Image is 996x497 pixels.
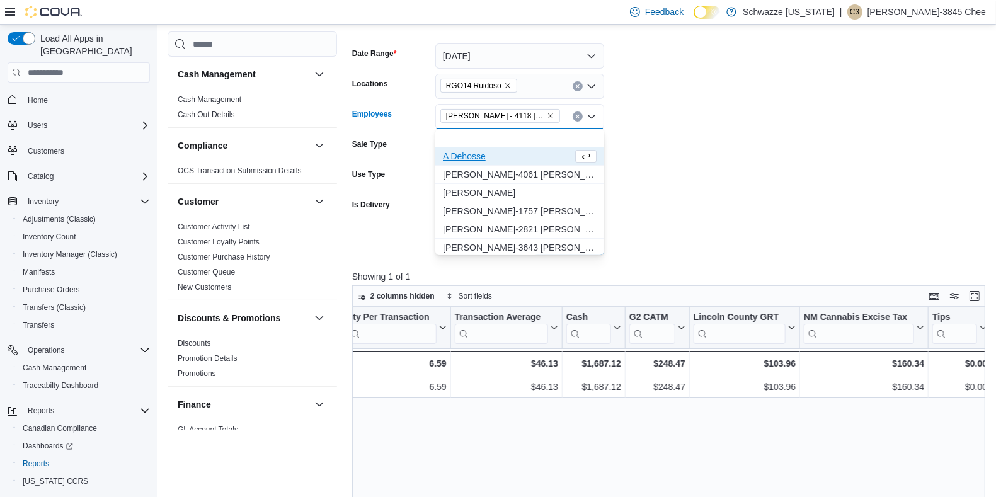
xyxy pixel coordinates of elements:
[23,194,64,209] button: Inventory
[629,356,685,371] div: $248.47
[932,312,977,324] div: Tips
[178,283,231,292] a: New Customers
[178,222,250,232] span: Customer Activity List
[23,459,49,469] span: Reports
[932,356,987,371] div: $0.00
[18,229,150,244] span: Inventory Count
[867,4,986,20] p: [PERSON_NAME]-3845 Chee
[346,312,446,344] button: Qty Per Transaction
[18,360,91,375] a: Cash Management
[178,94,241,105] span: Cash Management
[178,339,211,348] a: Discounts
[23,302,86,312] span: Transfers (Classic)
[504,82,512,89] button: Remove RGO14 Ruidoso from selection in this group
[178,267,235,277] span: Customer Queue
[446,79,501,92] span: RGO14 Ruidoso
[18,456,150,471] span: Reports
[850,4,859,20] span: C3
[178,354,238,363] a: Promotion Details
[13,455,155,472] button: Reports
[455,312,548,324] div: Transaction Average
[352,79,388,89] label: Locations
[435,239,604,257] button: Aaron-3643 Granados
[18,360,150,375] span: Cash Management
[346,312,436,324] div: Qty Per Transaction
[840,4,842,20] p: |
[3,168,155,185] button: Catalog
[23,194,150,209] span: Inventory
[168,422,337,457] div: Finance
[694,380,796,395] div: $103.96
[352,270,992,283] p: Showing 1 of 1
[18,265,60,280] a: Manifests
[178,195,309,208] button: Customer
[178,166,302,176] span: OCS Transaction Submission Details
[443,150,573,163] span: A Dehosse
[804,312,924,344] button: NM Cannabis Excise Tax
[18,421,150,436] span: Canadian Compliance
[28,406,54,416] span: Reports
[932,312,977,344] div: Tips
[18,282,85,297] a: Purchase Orders
[435,43,604,69] button: [DATE]
[3,90,155,108] button: Home
[435,184,604,202] button: Aaron Gutierrez
[566,312,621,344] button: Cash
[370,291,435,301] span: 2 columns hidden
[23,143,150,159] span: Customers
[353,288,440,304] button: 2 columns hidden
[587,81,597,91] button: Open list of options
[178,398,211,411] h3: Finance
[23,320,54,330] span: Transfers
[178,237,260,247] span: Customer Loyalty Points
[168,92,337,127] div: Cash Management
[168,219,337,300] div: Customer
[629,312,685,344] button: G2 CATM
[804,380,924,395] div: $160.34
[178,110,235,119] a: Cash Out Details
[28,197,59,207] span: Inventory
[18,247,150,262] span: Inventory Manager (Classic)
[23,169,59,184] button: Catalog
[573,81,583,91] button: Clear input
[694,312,796,344] button: Lincoln County GRT
[23,343,150,358] span: Operations
[178,139,309,152] button: Compliance
[352,139,387,149] label: Sale Type
[587,111,597,122] button: Close list of options
[18,474,93,489] a: [US_STATE] CCRS
[932,380,987,395] div: $0.00
[18,474,150,489] span: Washington CCRS
[13,281,155,299] button: Purchase Orders
[312,67,327,82] button: Cash Management
[566,356,621,371] div: $1,687.12
[455,356,558,371] div: $46.13
[28,95,48,105] span: Home
[443,186,597,199] span: [PERSON_NAME]
[13,359,155,377] button: Cash Management
[804,312,914,344] div: NM Cannabis Excise Tax
[18,247,122,262] a: Inventory Manager (Classic)
[178,425,238,435] span: GL Account Totals
[804,312,914,324] div: NM Cannabis Excise Tax
[13,316,155,334] button: Transfers
[459,291,492,301] span: Sort fields
[23,144,69,159] a: Customers
[694,312,786,344] div: Lincoln County GRT
[18,378,150,393] span: Traceabilty Dashboard
[28,120,47,130] span: Users
[312,397,327,412] button: Finance
[178,312,280,324] h3: Discounts & Promotions
[18,421,102,436] a: Canadian Compliance
[18,229,81,244] a: Inventory Count
[178,110,235,120] span: Cash Out Details
[13,263,155,281] button: Manifests
[18,378,103,393] a: Traceabilty Dashboard
[13,228,155,246] button: Inventory Count
[629,312,675,324] div: G2 CATM
[23,343,70,358] button: Operations
[352,49,397,59] label: Date Range
[178,95,241,104] a: Cash Management
[178,195,219,208] h3: Customer
[178,282,231,292] span: New Customers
